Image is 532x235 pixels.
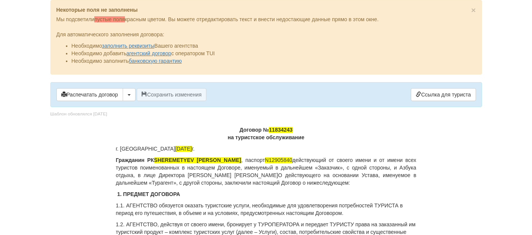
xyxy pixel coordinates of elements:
[175,146,192,152] span: [DATE]
[102,43,154,49] a: заполнить реквизиты
[72,57,476,65] li: Необходимо заполнить
[154,157,241,163] span: SHEREMETYEV [PERSON_NAME]
[116,157,241,163] b: Гражданин РК
[56,23,476,65] div: Для автоматического заполнения договора:
[50,111,107,117] div: Шаблон обновлялся [DATE]
[411,88,476,101] a: Ссылка для туриста
[94,16,125,22] span: пустые поля
[265,157,292,163] span: N12905840
[72,50,476,57] li: Необходимо добавить с оператором TUI
[117,191,180,197] strong: 1. ПРЕДМЕТ ДОГОВОРА
[56,6,476,14] p: Некоторые поля не заполнены
[56,16,476,23] p: Мы подсветили красным цветом. Вы можете отредактировать текст и внести недостающие данные прямо в...
[116,202,417,217] p: 1.1. АГЕНТСТВО обязуется оказать туристские услуги, необходимые для удовлетворения потребностей Т...
[116,156,417,187] p: , паспорт действующий от своего имени и от имени всех туристов поименованных в настоящем Договоре...
[269,127,292,133] span: 11834243
[56,88,123,101] button: Распечатать договор
[72,42,476,50] li: Необходимо Вашего агентства
[471,6,476,14] button: Close
[116,126,417,141] p: Договор № на туристское обслуживание
[126,50,171,56] a: агентский договор
[471,6,476,14] span: ×
[137,88,206,101] button: Сохранить изменения
[129,58,182,64] a: банковскую гарантию
[116,145,417,153] p: г. [GEOGRAPHIC_DATA] г.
